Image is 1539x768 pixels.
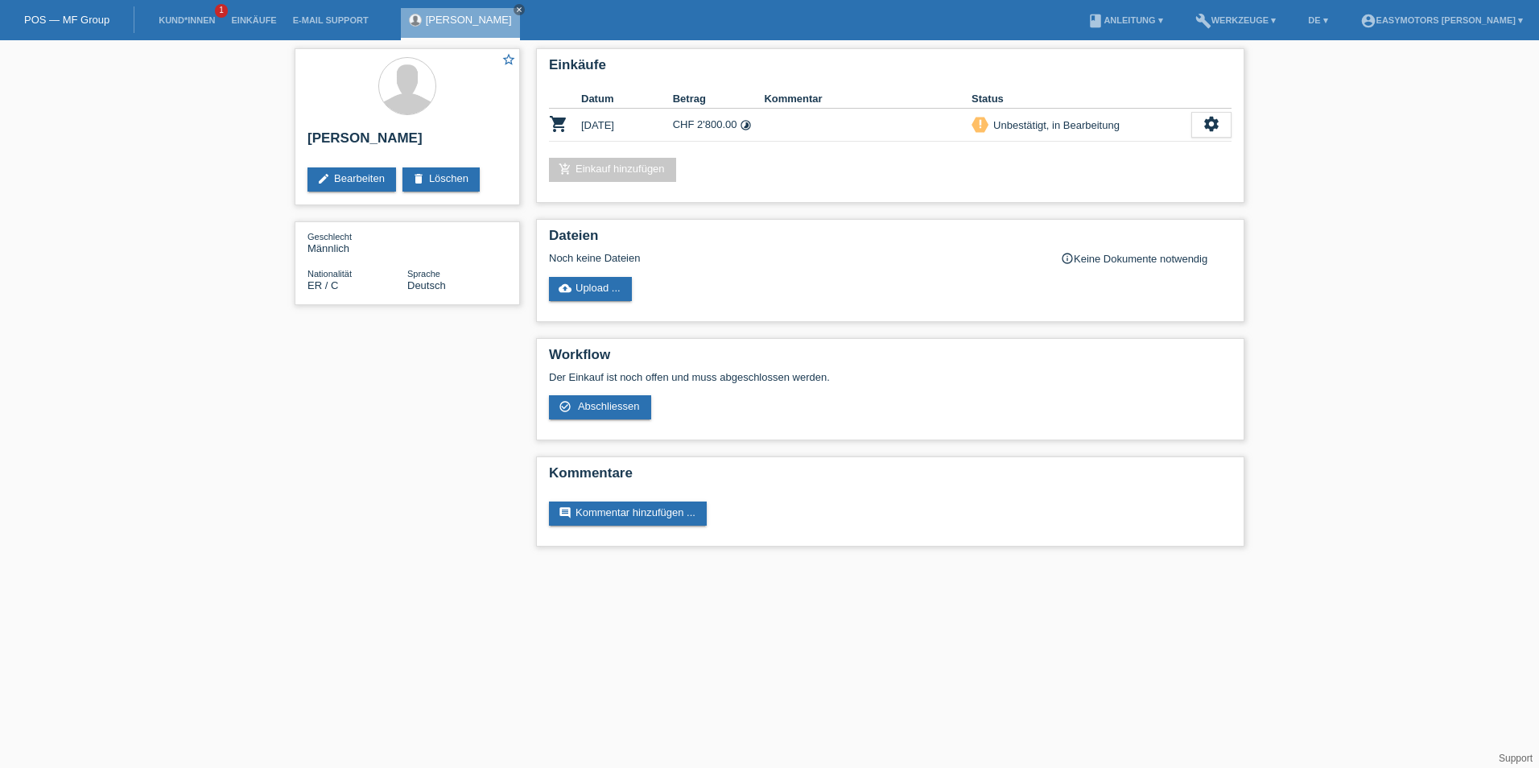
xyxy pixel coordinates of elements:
a: buildWerkzeuge ▾ [1187,15,1285,25]
h2: [PERSON_NAME] [307,130,507,155]
i: comment [559,506,571,519]
i: cloud_upload [559,282,571,295]
p: Der Einkauf ist noch offen und muss abgeschlossen werden. [549,371,1232,383]
h2: Kommentare [549,465,1232,489]
i: close [515,6,523,14]
span: Geschlecht [307,232,352,242]
i: info_outline [1061,252,1074,265]
a: [PERSON_NAME] [426,14,512,26]
a: add_shopping_cartEinkauf hinzufügen [549,158,676,182]
i: settings [1203,115,1220,133]
i: edit [317,172,330,185]
h2: Workflow [549,347,1232,371]
span: Sprache [407,269,440,279]
i: check_circle_outline [559,400,571,413]
a: Kund*innen [151,15,223,25]
i: build [1195,13,1211,29]
a: Einkäufe [223,15,284,25]
div: Keine Dokumente notwendig [1061,252,1232,265]
div: Noch keine Dateien [549,252,1041,264]
a: account_circleEasymotors [PERSON_NAME] ▾ [1352,15,1531,25]
span: Eritrea / C / 13.12.2012 [307,279,338,291]
i: star_border [501,52,516,67]
a: check_circle_outline Abschliessen [549,395,651,419]
i: book [1087,13,1104,29]
th: Kommentar [764,89,972,109]
i: delete [412,172,425,185]
i: add_shopping_cart [559,163,571,175]
i: priority_high [975,118,986,130]
th: Datum [581,89,673,109]
span: 1 [215,4,228,18]
a: Support [1499,753,1533,764]
a: close [514,4,525,15]
i: 24 Raten [740,119,752,131]
i: account_circle [1360,13,1376,29]
a: editBearbeiten [307,167,396,192]
span: Abschliessen [578,400,640,412]
span: Nationalität [307,269,352,279]
h2: Einkäufe [549,57,1232,81]
a: POS — MF Group [24,14,109,26]
a: cloud_uploadUpload ... [549,277,632,301]
div: Männlich [307,230,407,254]
div: Unbestätigt, in Bearbeitung [988,117,1120,134]
th: Betrag [673,89,765,109]
th: Status [972,89,1191,109]
i: POSP00026418 [549,114,568,134]
a: DE ▾ [1300,15,1335,25]
a: star_border [501,52,516,69]
a: deleteLöschen [402,167,480,192]
a: commentKommentar hinzufügen ... [549,502,707,526]
td: CHF 2'800.00 [673,109,765,142]
span: Deutsch [407,279,446,291]
h2: Dateien [549,228,1232,252]
a: bookAnleitung ▾ [1079,15,1170,25]
td: [DATE] [581,109,673,142]
a: E-Mail Support [285,15,377,25]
